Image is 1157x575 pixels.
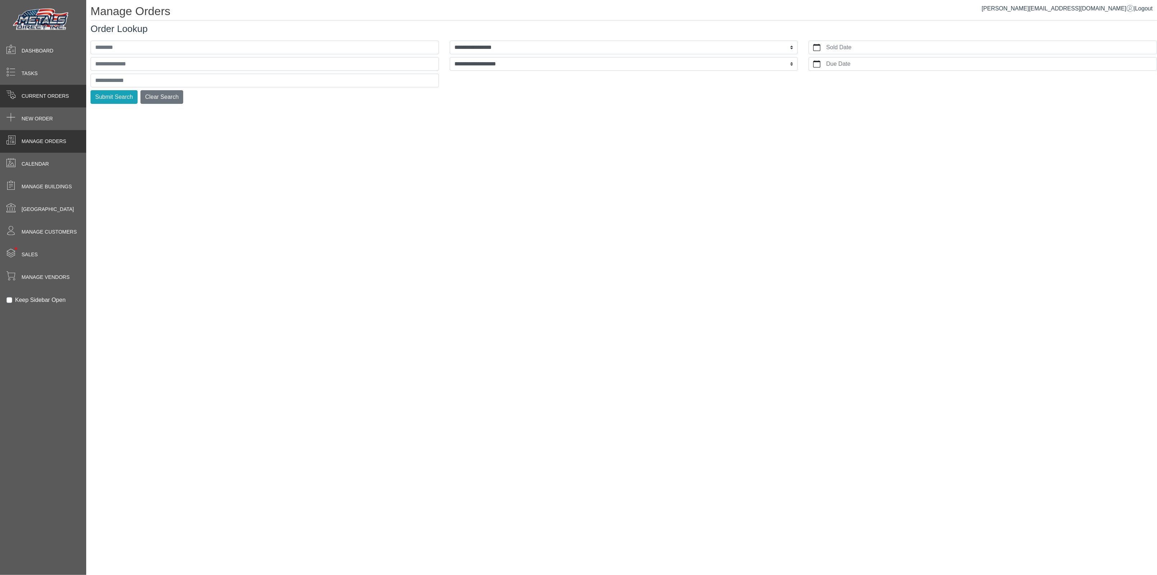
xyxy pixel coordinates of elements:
[22,228,77,236] span: Manage Customers
[1135,5,1153,11] span: Logout
[22,70,38,77] span: Tasks
[825,41,1157,54] label: Sold Date
[22,115,53,123] span: New Order
[22,92,69,100] span: Current Orders
[7,237,25,260] span: •
[22,251,38,258] span: Sales
[91,4,1157,20] h1: Manage Orders
[22,183,72,190] span: Manage Buildings
[22,273,70,281] span: Manage Vendors
[15,296,66,304] label: Keep Sidebar Open
[813,60,820,68] svg: calendar
[91,90,138,104] button: Submit Search
[809,41,825,54] button: calendar
[825,57,1157,70] label: Due Date
[809,57,825,70] button: calendar
[982,5,1134,11] a: [PERSON_NAME][EMAIL_ADDRESS][DOMAIN_NAME]
[140,90,183,104] button: Clear Search
[11,6,72,33] img: Metals Direct Inc Logo
[22,47,54,55] span: Dashboard
[22,138,66,145] span: Manage Orders
[91,23,1157,34] h3: Order Lookup
[813,44,820,51] svg: calendar
[22,160,49,168] span: Calendar
[982,4,1153,13] div: |
[22,206,74,213] span: [GEOGRAPHIC_DATA]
